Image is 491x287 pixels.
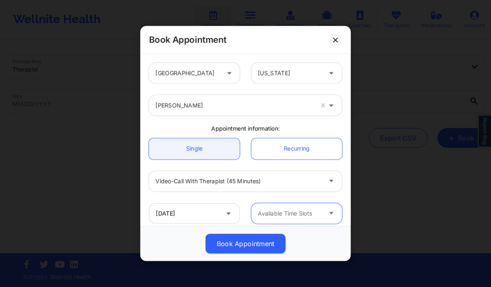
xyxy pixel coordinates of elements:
div: [GEOGRAPHIC_DATA] [156,63,219,83]
div: Appointment information: [143,124,348,133]
h2: Book Appointment [149,34,227,45]
a: Single [149,138,240,159]
div: [PERSON_NAME] [156,95,313,116]
a: Recurring [251,138,342,159]
div: [US_STATE] [258,63,321,83]
button: Book Appointment [205,234,286,254]
div: Video-Call with Therapist (45 minutes) [156,171,321,192]
input: MM/DD/YYYY [149,203,240,224]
